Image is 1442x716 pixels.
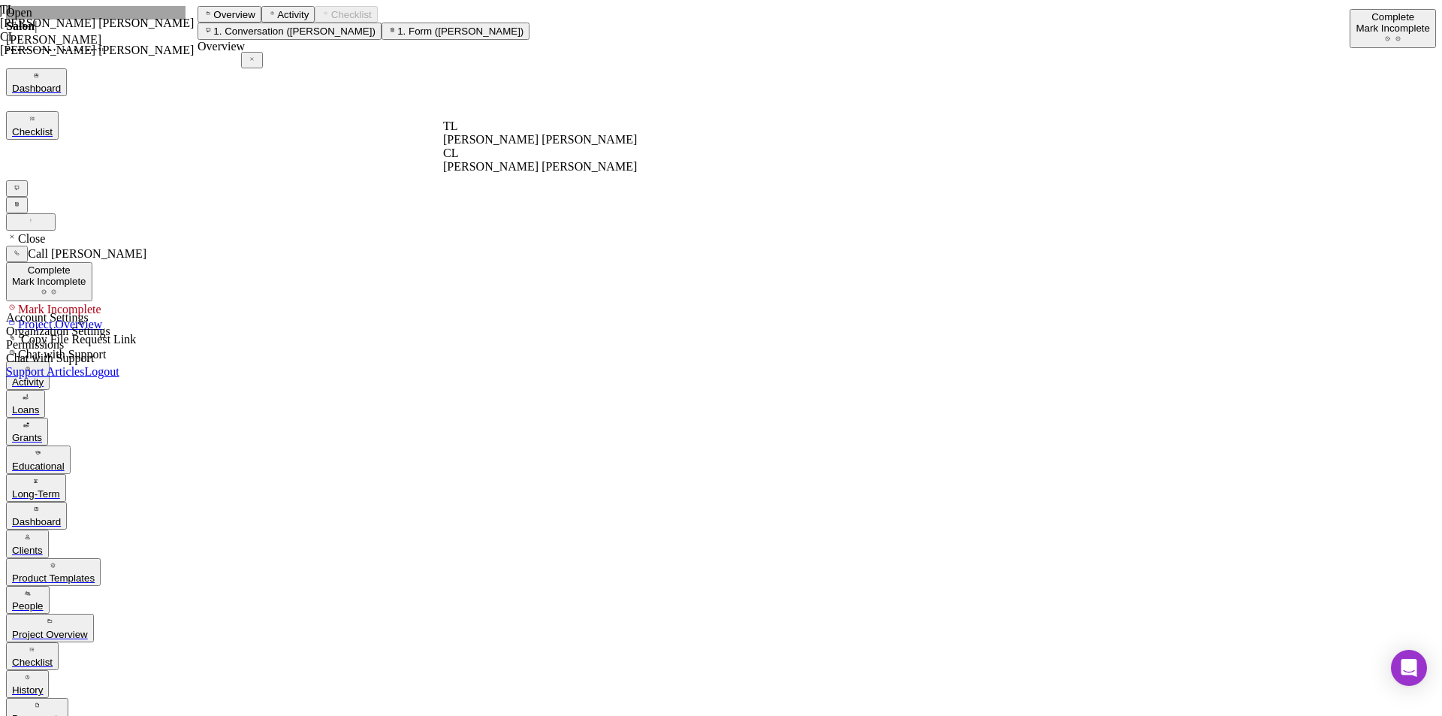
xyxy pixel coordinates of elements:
[6,361,1436,389] a: Activity
[12,276,86,287] div: Mark Incomplete
[6,338,119,352] div: Permissions
[6,331,1436,346] div: Copy File Request Link
[198,40,1350,53] div: Overview
[397,26,523,38] label: 1. Form ([PERSON_NAME])
[1356,11,1430,23] div: Complete
[12,600,44,612] div: People
[12,657,53,668] div: Checklist
[6,474,66,502] button: Long-Term
[12,376,44,388] div: Activity
[6,301,1436,316] div: Mark Incomplete
[12,488,60,500] div: Long-Term
[6,642,59,670] button: Checklist
[6,262,92,301] button: CompleteMark Incomplete
[6,418,1436,446] a: Grants
[1391,650,1427,686] div: Open Intercom Messenger
[6,390,1436,418] a: Loans
[277,9,309,20] label: Activity
[6,325,119,338] div: Organization Settings
[12,629,88,640] div: Project Overview
[198,6,261,23] button: Overview
[6,68,1436,96] a: Dashboard
[6,530,1436,557] a: Clients
[331,9,372,20] label: Checklist
[6,365,84,378] a: Support Articles
[12,126,53,137] div: Checklist
[6,586,1436,614] a: People
[6,530,49,557] button: Clients
[6,586,50,614] button: People
[6,502,1436,530] a: Dashboard
[6,231,1436,246] div: Close
[1356,23,1430,34] div: Mark Incomplete
[6,502,67,530] button: Dashboard
[382,23,529,39] button: 1. Form ([PERSON_NAME])
[6,446,71,473] button: Educational
[6,670,1436,698] a: History
[6,614,1436,642] a: Project Overview
[6,352,119,365] div: Chat with Support
[6,246,1436,262] div: Call [PERSON_NAME]
[213,9,255,20] label: Overview
[198,23,382,39] button: 1. Conversation ([PERSON_NAME])
[6,68,67,96] button: Dashboard
[12,572,95,584] div: Product Templates
[6,418,48,446] button: Grants
[6,474,1436,502] a: Long-Term
[6,670,49,698] button: History
[6,446,1436,473] a: Educational
[12,516,61,527] div: Dashboard
[12,83,61,94] div: Dashboard
[6,558,101,586] button: Product Templates
[12,432,42,443] div: Grants
[1350,9,1436,48] button: CompleteMark Incomplete
[6,111,59,139] button: Checklist
[6,390,45,418] button: Loans
[261,6,315,23] button: Activity
[6,311,119,325] div: Account Settings
[84,365,119,378] a: Logout
[6,558,1436,586] a: Product Templates
[6,642,1436,670] a: Checklist
[213,26,376,38] label: 1. Conversation ([PERSON_NAME])
[6,346,1436,361] div: Chat with Support
[6,111,1436,139] a: Checklist
[12,684,43,696] div: History
[12,404,39,415] div: Loans
[12,545,43,556] div: Clients
[6,614,94,642] button: Project Overview
[12,461,65,472] div: Educational
[12,264,86,276] div: Complete
[315,6,377,23] button: Checklist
